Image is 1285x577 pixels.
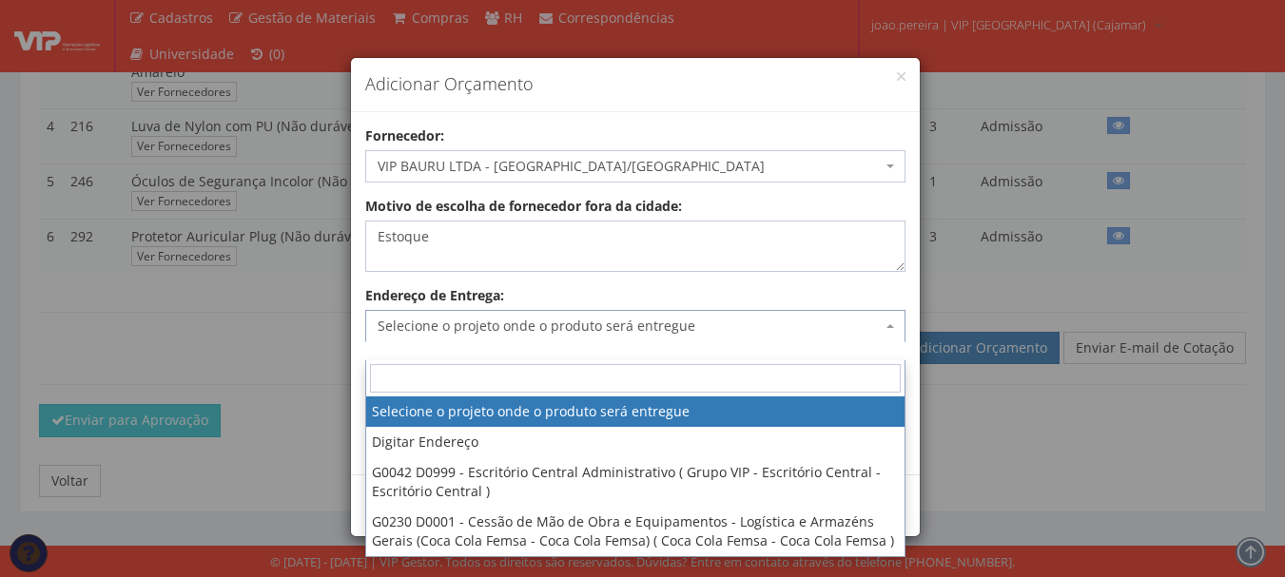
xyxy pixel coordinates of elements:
span: Selecione o projeto onde o produto será entregue [378,317,882,336]
li: G0230 D0001 - Cessão de Mão de Obra e Equipamentos - Logística e Armazéns Gerais (Coca Cola Femsa... [366,507,905,556]
span: Selecione o projeto onde o produto será entregue [365,310,905,342]
span: VIP BAURU LTDA - Bauru/SP [378,157,882,176]
label: Motivo de escolha de fornecedor fora da cidade: [365,197,682,216]
h4: Adicionar Orçamento [365,72,905,97]
li: Digitar Endereço [366,427,905,457]
span: VIP BAURU LTDA - Bauru/SP [365,150,905,183]
li: Selecione o projeto onde o produto será entregue [366,396,905,427]
label: Data de Entrega: [365,356,474,375]
li: G0042 D0999 - Escritório Central Administrativo ( Grupo VIP - Escritório Central - Escritório Cen... [366,457,905,507]
label: Fornecedor: [365,126,444,145]
label: Endereço de Entrega: [365,286,504,305]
